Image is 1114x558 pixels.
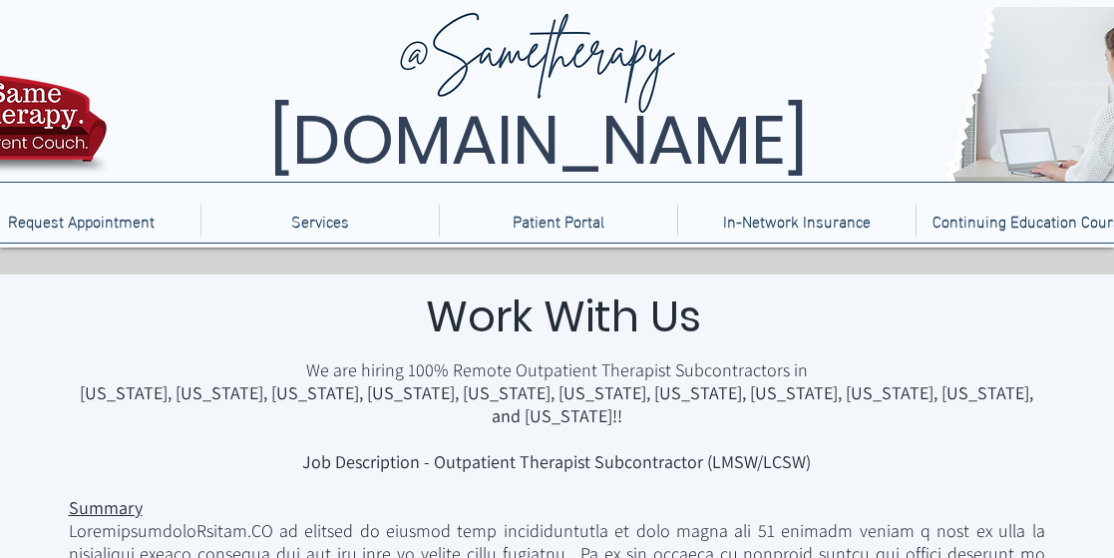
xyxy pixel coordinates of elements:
a: In-Network Insurance [677,205,916,237]
span: We are hiring 100% Remote Outpatient Therapist Subcontractors in [306,358,808,381]
span: [US_STATE], [US_STATE], [US_STATE], [US_STATE], [US_STATE], [US_STATE], [US_STATE], [US_STATE], [... [80,381,1033,427]
div: Services [200,205,439,237]
span: Summary [69,496,143,519]
a: Patient Portal [439,205,677,237]
span: [DOMAIN_NAME] [269,93,808,188]
p: Patient Portal [503,205,614,237]
p: Services [281,205,359,237]
p: In-Network Insurance [713,205,881,237]
span: Work With Us [426,286,701,346]
span: Job Description - Outpatient Therapist Subcontractor (LMSW/LCSW) [302,450,811,473]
